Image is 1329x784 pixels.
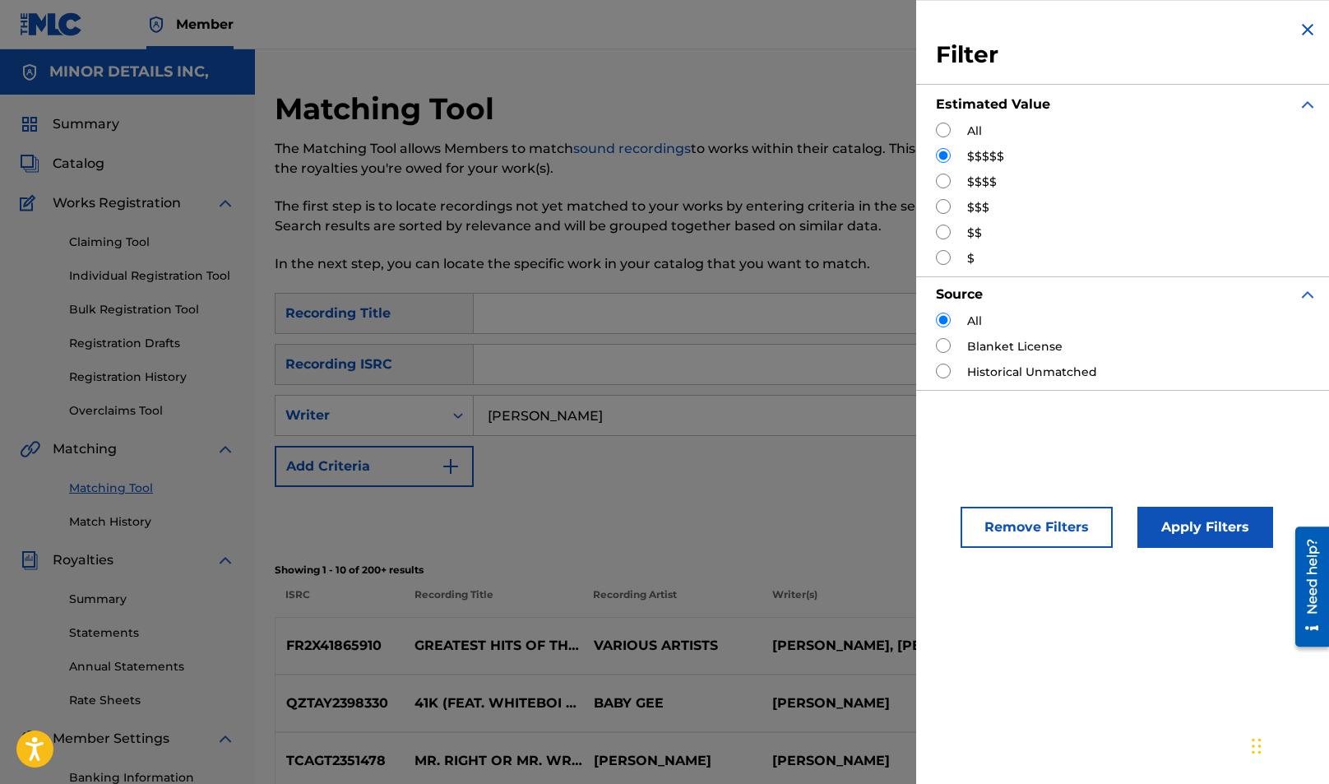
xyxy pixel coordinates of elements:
[404,636,582,656] p: GREATEST HITS OF THE 50S MEDLEY 1: OH [PERSON_NAME]! / DREAM LOVER / [PERSON_NAME]' DOLL / UNCHAI...
[285,406,433,425] div: Writer
[69,692,235,709] a: Rate Sheets
[1298,95,1317,114] img: expand
[20,193,41,213] img: Works Registration
[275,293,1309,553] form: Search Form
[69,624,235,642] a: Statements
[404,751,582,771] p: MR. RIGHT OR MR. WRONG
[53,550,113,570] span: Royalties
[936,96,1050,112] strong: Estimated Value
[176,15,234,34] span: Member
[215,729,235,749] img: expand
[146,15,166,35] img: Top Rightsholder
[1298,285,1317,304] img: expand
[967,199,989,216] label: $$$
[762,694,940,713] p: [PERSON_NAME]
[69,480,235,497] a: Matching Tool
[276,694,404,713] p: QZTAY2398330
[49,63,209,81] h5: MINOR DETAILS INC,
[582,587,762,617] p: Recording Artist
[215,550,235,570] img: expand
[20,63,39,82] img: Accounts
[762,587,941,617] p: Writer(s)
[20,114,119,134] a: SummarySummary
[69,301,235,318] a: Bulk Registration Tool
[441,457,461,476] img: 9d2ae6d4665cec9f34b9.svg
[276,751,404,771] p: TCAGT2351478
[20,154,39,174] img: Catalog
[404,694,582,713] p: 41K (FEAT. WHITEBOI DA GEEK)
[20,114,39,134] img: Summary
[1298,20,1317,39] img: close
[1137,507,1273,548] button: Apply Filters
[20,154,104,174] a: CatalogCatalog
[967,313,982,330] label: All
[936,286,983,302] strong: Source
[69,402,235,420] a: Overclaims Tool
[275,197,1072,236] p: The first step is to locate recordings not yet matched to your works by entering criteria in the ...
[53,154,104,174] span: Catalog
[53,114,119,134] span: Summary
[276,636,404,656] p: FR2X41865910
[275,139,1072,179] p: The Matching Tool allows Members to match to works within their catalog. This ensures you'll coll...
[20,12,83,36] img: MLC Logo
[275,587,403,617] p: ISRC
[967,148,1004,165] label: $$$$$
[961,507,1113,548] button: Remove Filters
[69,513,235,531] a: Match History
[275,563,1309,578] p: Showing 1 - 10 of 200+ results
[762,636,940,656] p: [PERSON_NAME], [PERSON_NAME], [PERSON_NAME], [PERSON_NAME], [PERSON_NAME], [PERSON_NAME], [PERSON...
[275,90,502,128] h2: Matching Tool
[215,439,235,459] img: expand
[69,335,235,352] a: Registration Drafts
[69,658,235,675] a: Annual Statements
[69,267,235,285] a: Individual Registration Tool
[20,729,39,749] img: Member Settings
[215,193,235,213] img: expand
[582,751,761,771] p: [PERSON_NAME]
[582,636,761,656] p: VARIOUS ARTISTS
[762,751,940,771] p: [PERSON_NAME]
[275,254,1072,274] p: In the next step, you can locate the specific work in your catalog that you want to match.
[573,141,691,156] a: sound recordings
[1247,705,1329,784] iframe: Chat Widget
[69,234,235,251] a: Claiming Tool
[1283,521,1329,653] iframe: Resource Center
[53,193,181,213] span: Works Registration
[967,364,1097,381] label: Historical Unmatched
[582,694,761,713] p: BABY GEE
[403,587,582,617] p: Recording Title
[275,446,474,487] button: Add Criteria
[69,591,235,608] a: Summary
[69,369,235,386] a: Registration History
[936,40,1317,70] h3: Filter
[20,550,39,570] img: Royalties
[967,123,982,140] label: All
[53,439,117,459] span: Matching
[967,174,997,191] label: $$$$
[1252,721,1262,771] div: Drag
[53,729,169,749] span: Member Settings
[967,225,982,242] label: $$
[967,250,975,267] label: $
[967,338,1063,355] label: Blanket License
[20,439,40,459] img: Matching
